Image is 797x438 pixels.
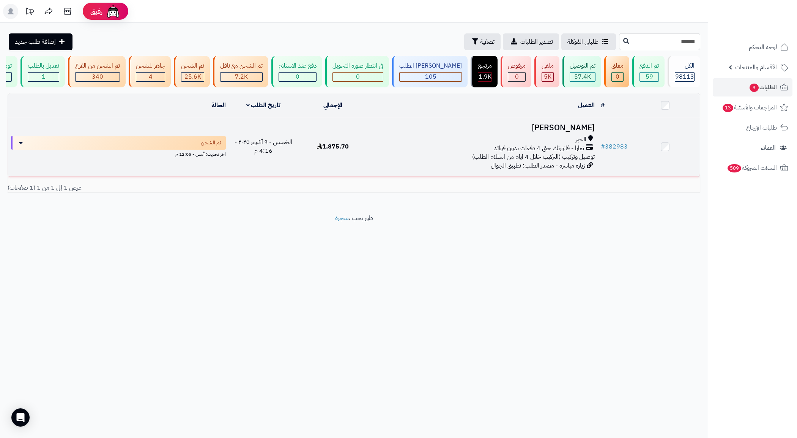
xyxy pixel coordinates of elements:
[270,56,324,87] a: دفع عند الاستلام 0
[494,144,584,153] span: تمارا - فاتورتك حتى 4 دفعات بدون فوائد
[533,56,561,87] a: ملغي 5K
[646,72,653,81] span: 59
[279,73,316,81] div: 0
[478,62,492,70] div: مرتجع
[425,72,436,81] span: 105
[735,62,777,73] span: الأقسام والمنتجات
[722,103,734,112] span: 13
[127,56,172,87] a: جاهز للشحن 4
[20,4,39,21] a: تحديثات المنصة
[296,72,299,81] span: 0
[333,73,383,81] div: 0
[136,73,165,81] div: 4
[515,72,519,81] span: 0
[616,72,619,81] span: 0
[478,73,491,81] div: 1871
[749,82,777,93] span: الطلبات
[612,73,623,81] div: 0
[90,7,102,16] span: رفيق
[722,102,777,113] span: المراجعات والأسئلة
[15,37,56,46] span: إضافة طلب جديد
[631,56,666,87] a: تم الدفع 59
[42,72,46,81] span: 1
[221,73,262,81] div: 7222
[75,62,120,70] div: تم الشحن من الفرع
[472,152,595,161] span: توصيل وتركيب (التركيب خلال 4 ايام من استلام الطلب)
[356,72,360,81] span: 0
[666,56,702,87] a: الكل98113
[279,62,317,70] div: دفع عند الاستلام
[601,101,605,110] a: #
[713,159,792,177] a: السلات المتروكة509
[675,72,694,81] span: 98113
[601,142,628,151] a: #382983
[211,101,226,110] a: الحالة
[106,4,121,19] img: ai-face.png
[149,72,153,81] span: 4
[19,56,66,87] a: تعديل بالطلب 1
[491,161,585,170] span: زيارة مباشرة - مصدر الطلب: تطبيق الجوال
[713,98,792,117] a: المراجعات والأسئلة13
[211,56,270,87] a: تم الشحن مع ناقل 7.2K
[235,138,292,155] span: الخميس - ٩ أكتوبر ٢٠٢٥ - 4:16 م
[561,56,603,87] a: تم التوصيل 57.4K
[181,62,204,70] div: تم الشحن
[235,72,248,81] span: 7.2K
[574,72,591,81] span: 57.4K
[11,150,226,158] div: اخر تحديث: أمس - 12:05 م
[323,101,342,110] a: الإجمالي
[611,62,624,70] div: معلق
[136,62,165,70] div: جاهز للشحن
[181,73,204,81] div: 25574
[28,62,59,70] div: تعديل بالطلب
[520,37,553,46] span: تصدير الطلبات
[544,72,551,81] span: 5K
[675,62,695,70] div: الكل
[640,73,658,81] div: 59
[727,164,742,173] span: 509
[66,56,127,87] a: تم الشحن من الفرع 340
[201,139,221,147] span: تم الشحن
[508,62,526,70] div: مرفوض
[570,73,595,81] div: 57354
[601,142,605,151] span: #
[469,56,499,87] a: مرتجع 1.9K
[11,408,30,427] div: Open Intercom Messenger
[499,56,533,87] a: مرفوض 0
[713,119,792,137] a: طلبات الإرجاع
[28,73,59,81] div: 1
[400,73,462,81] div: 105
[542,62,554,70] div: ملغي
[508,73,525,81] div: 0
[576,135,586,144] span: الخبر
[639,62,659,70] div: تم الدفع
[542,73,553,81] div: 5029
[570,62,595,70] div: تم التوصيل
[746,122,777,133] span: طلبات الإرجاع
[184,72,201,81] span: 25.6K
[479,72,491,81] span: 1.9K
[317,142,349,151] span: 1,875.70
[92,72,103,81] span: 340
[464,33,501,50] button: تصفية
[567,37,599,46] span: طلباتي المُوكلة
[713,139,792,157] a: العملاء
[480,37,495,46] span: تصفية
[220,62,263,70] div: تم الشحن مع ناقل
[172,56,211,87] a: تم الشحن 25.6K
[246,101,281,110] a: تاريخ الطلب
[745,13,790,28] img: logo-2.png
[749,42,777,52] span: لوحة التحكم
[713,38,792,56] a: لوحة التحكم
[391,56,469,87] a: [PERSON_NAME] الطلب 105
[9,33,72,50] a: إضافة طلب جديد
[335,213,349,223] a: متجرة
[399,62,462,70] div: [PERSON_NAME] الطلب
[76,73,120,81] div: 340
[2,183,354,192] div: عرض 1 إلى 1 من 1 (1 صفحات)
[727,163,777,173] span: السلات المتروكة
[713,78,792,96] a: الطلبات3
[603,56,631,87] a: معلق 0
[324,56,391,87] a: في انتظار صورة التحويل 0
[561,33,616,50] a: طلباتي المُوكلة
